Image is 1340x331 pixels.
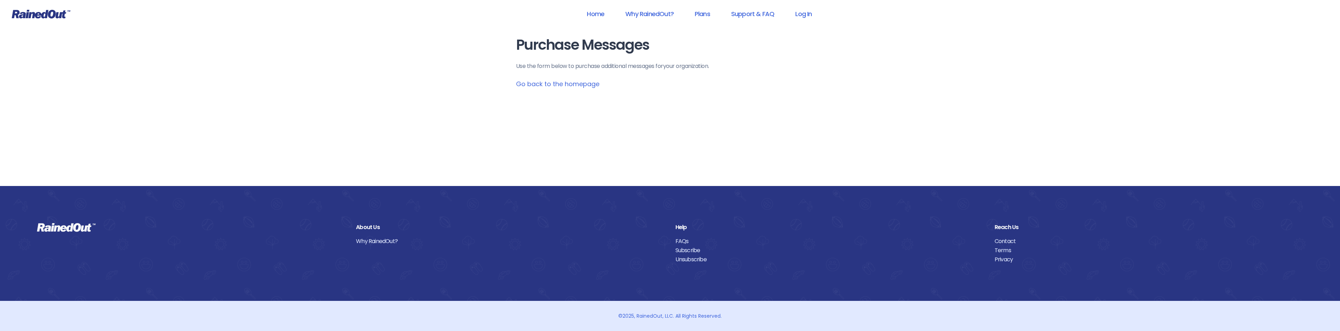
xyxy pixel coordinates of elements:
[995,237,1303,246] a: Contact
[722,6,783,22] a: Support & FAQ
[516,62,824,70] p: Use the form below to purchase additional messages for your organization .
[686,6,719,22] a: Plans
[356,223,665,232] div: About Us
[675,223,984,232] div: Help
[675,255,984,264] a: Unsubscribe
[995,246,1303,255] a: Terms
[675,246,984,255] a: Subscribe
[578,6,613,22] a: Home
[675,237,984,246] a: FAQs
[995,223,1303,232] div: Reach Us
[516,80,599,88] a: Go back to the homepage
[786,6,821,22] a: Log In
[616,6,683,22] a: Why RainedOut?
[516,37,824,53] h1: Purchase Messages
[995,255,1303,264] a: Privacy
[356,237,665,246] a: Why RainedOut?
